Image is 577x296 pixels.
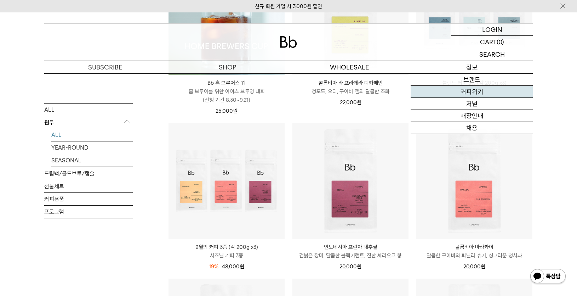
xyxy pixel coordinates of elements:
[451,23,533,36] a: LOGIN
[168,243,285,260] a: 9월의 커피 3종 (각 200g x3) 시즈널 커피 3종
[168,79,285,104] a: Bb 홈 브루어스 컵 홈 브루어를 위한 아이스 브루잉 대회(신청 기간 8.30~9.21)
[288,61,411,73] p: WHOLESALE
[479,48,505,61] p: SEARCH
[51,154,133,166] a: SEASONAL
[44,116,133,129] p: 원두
[44,61,166,73] a: SUBSCRIBE
[481,263,485,270] span: 원
[411,98,533,110] a: 저널
[44,180,133,192] a: 선물세트
[292,251,409,260] p: 검붉은 장미, 달콤한 블랙커런트, 진한 셰리오크 향
[416,251,532,260] p: 달콤한 구아바와 파넬라 슈거, 싱그러운 청사과
[168,243,285,251] p: 9월의 커피 3종 (각 200g x3)
[168,123,285,239] img: 9월의 커피 3종 (각 200g x3)
[240,263,244,270] span: 원
[411,110,533,122] a: 매장안내
[44,192,133,205] a: 커피용품
[292,87,409,96] p: 청포도, 오디, 구아바 잼의 달콤한 조화
[463,263,485,270] span: 20,000
[357,99,361,106] span: 원
[411,86,533,98] a: 커피위키
[292,243,409,251] p: 인도네시아 프린자 내추럴
[416,123,532,239] img: 콜롬비아 마라카이
[44,167,133,179] a: 드립백/콜드브루/캡슐
[292,79,409,96] a: 콜롬비아 라 프라데라 디카페인 청포도, 오디, 구아바 잼의 달콤한 조화
[166,61,288,73] a: SHOP
[280,36,297,48] img: 로고
[222,263,244,270] span: 48,000
[482,23,502,35] p: LOGIN
[168,79,285,87] p: Bb 홈 브루어스 컵
[339,263,361,270] span: 20,000
[411,122,533,134] a: 채용
[168,251,285,260] p: 시즈널 커피 3종
[292,243,409,260] a: 인도네시아 프린자 내추럴 검붉은 장미, 달콤한 블랙커런트, 진한 셰리오크 향
[292,123,409,239] img: 인도네시아 프린자 내추럴
[44,205,133,218] a: 프로그램
[411,61,533,73] p: 정보
[416,243,532,260] a: 콜롬비아 마라카이 달콤한 구아바와 파넬라 슈거, 싱그러운 청사과
[416,243,532,251] p: 콜롬비아 마라카이
[480,36,497,48] p: CART
[357,263,361,270] span: 원
[44,103,133,116] a: ALL
[497,36,504,48] p: (0)
[292,79,409,87] p: 콜롬비아 라 프라데라 디카페인
[255,3,322,10] a: 신규 회원 가입 시 3,000원 할인
[209,262,218,271] div: 19%
[51,141,133,153] a: YEAR-ROUND
[340,99,361,106] span: 22,000
[233,108,238,114] span: 원
[530,268,566,285] img: 카카오톡 채널 1:1 채팅 버튼
[451,36,533,48] a: CART (0)
[216,108,238,114] span: 25,000
[51,128,133,141] a: ALL
[411,74,533,86] a: 브랜드
[168,87,285,104] p: 홈 브루어를 위한 아이스 브루잉 대회 (신청 기간 8.30~9.21)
